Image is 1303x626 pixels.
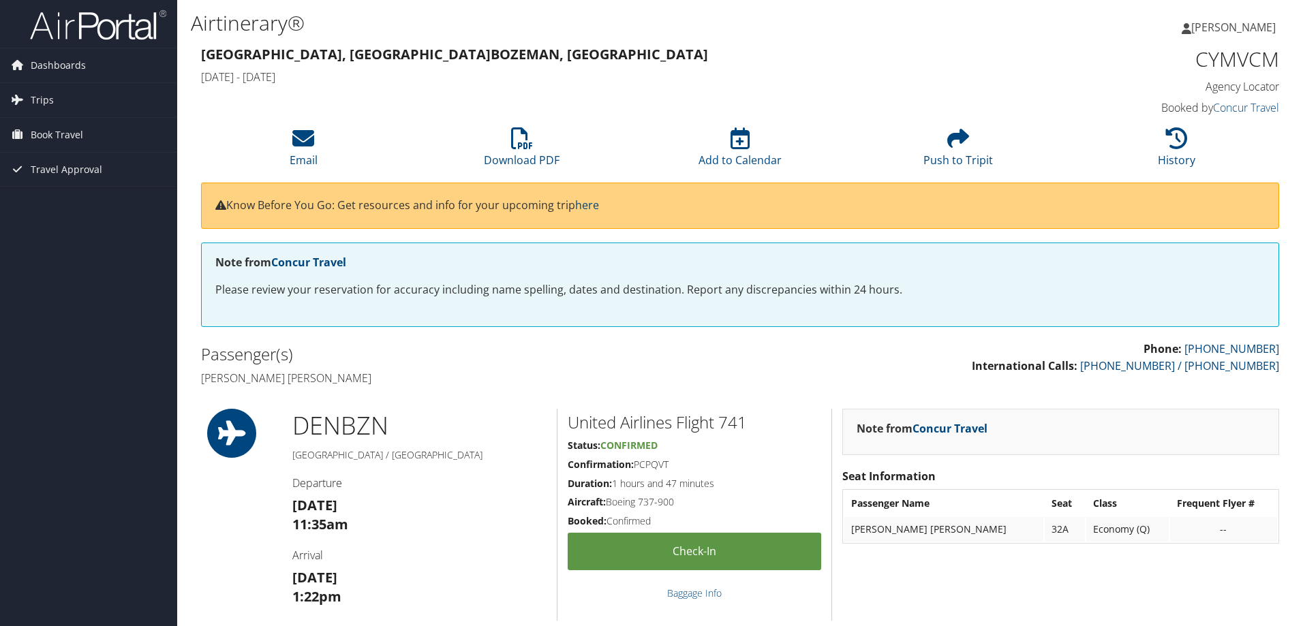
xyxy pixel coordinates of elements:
[484,135,559,168] a: Download PDF
[568,439,600,452] strong: Status:
[1080,358,1279,373] a: [PHONE_NUMBER] / [PHONE_NUMBER]
[215,281,1265,299] p: Please review your reservation for accuracy including name spelling, dates and destination. Repor...
[568,533,821,570] a: Check-in
[1045,491,1085,516] th: Seat
[290,135,318,168] a: Email
[1213,100,1279,115] a: Concur Travel
[30,9,166,41] img: airportal-logo.png
[600,439,658,452] span: Confirmed
[292,496,337,514] strong: [DATE]
[568,477,821,490] h5: 1 hours and 47 minutes
[1045,517,1085,542] td: 32A
[201,371,730,386] h4: [PERSON_NAME] [PERSON_NAME]
[667,586,722,599] a: Baggage Info
[568,495,821,509] h5: Boeing 737-900
[1182,7,1289,48] a: [PERSON_NAME]
[923,135,993,168] a: Push to Tripit
[31,153,102,187] span: Travel Approval
[568,458,634,471] strong: Confirmation:
[292,475,547,490] h4: Departure
[1158,135,1195,168] a: History
[31,83,54,117] span: Trips
[699,135,782,168] a: Add to Calendar
[1086,517,1169,542] td: Economy (Q)
[568,514,607,527] strong: Booked:
[191,9,923,37] h1: Airtinerary®
[1025,100,1279,115] h4: Booked by
[201,343,730,366] h2: Passenger(s)
[292,448,547,462] h5: [GEOGRAPHIC_DATA] / [GEOGRAPHIC_DATA]
[31,118,83,152] span: Book Travel
[1170,491,1277,516] th: Frequent Flyer #
[1184,341,1279,356] a: [PHONE_NUMBER]
[568,411,821,434] h2: United Airlines Flight 741
[292,515,348,533] strong: 11:35am
[568,458,821,471] h5: PCPQVT
[972,358,1077,373] strong: International Calls:
[292,409,547,443] h1: DEN BZN
[1025,79,1279,94] h4: Agency Locator
[568,495,606,508] strong: Aircraft:
[1025,45,1279,74] h1: CYMVCM
[292,568,337,586] strong: [DATE]
[568,477,612,490] strong: Duration:
[215,255,346,270] strong: Note from
[201,69,1005,84] h4: [DATE] - [DATE]
[201,45,708,63] strong: [GEOGRAPHIC_DATA], [GEOGRAPHIC_DATA] Bozeman, [GEOGRAPHIC_DATA]
[568,514,821,528] h5: Confirmed
[31,48,86,82] span: Dashboards
[1086,491,1169,516] th: Class
[1144,341,1182,356] strong: Phone:
[292,548,547,563] h4: Arrival
[215,197,1265,215] p: Know Before You Go: Get resources and info for your upcoming trip
[913,421,987,436] a: Concur Travel
[857,421,987,436] strong: Note from
[575,198,599,213] a: here
[844,491,1043,516] th: Passenger Name
[844,517,1043,542] td: [PERSON_NAME] [PERSON_NAME]
[1191,20,1276,35] span: [PERSON_NAME]
[1177,523,1270,535] div: --
[292,587,341,606] strong: 1:22pm
[842,469,936,484] strong: Seat Information
[271,255,346,270] a: Concur Travel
